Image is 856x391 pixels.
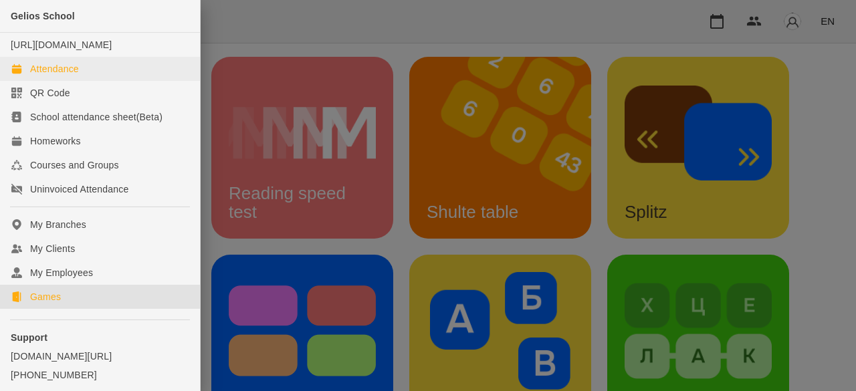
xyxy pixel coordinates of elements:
[11,368,189,382] a: [PHONE_NUMBER]
[11,39,112,50] a: [URL][DOMAIN_NAME]
[30,290,61,303] div: Games
[30,266,93,279] div: My Employees
[30,242,75,255] div: My Clients
[30,134,81,148] div: Homeworks
[30,182,128,196] div: Uninvoiced Attendance
[30,158,119,172] div: Courses and Groups
[30,218,86,231] div: My Branches
[30,110,163,124] div: School attendance sheet(Beta)
[11,331,189,344] p: Support
[11,11,75,21] span: Gelios School
[11,350,189,363] a: [DOMAIN_NAME][URL]
[30,62,79,76] div: Attendance
[30,86,70,100] div: QR Code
